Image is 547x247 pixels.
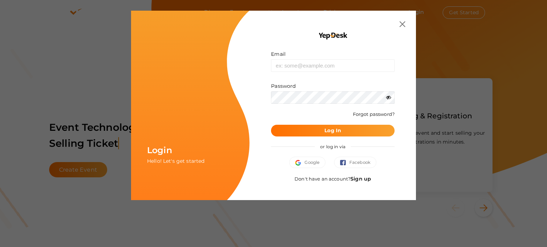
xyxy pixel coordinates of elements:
span: Google [295,159,319,166]
span: Facebook [340,159,370,166]
a: Sign up [350,176,371,182]
button: Log In [271,125,395,136]
span: Don't have an account? [295,176,371,182]
img: facebook.svg [340,160,349,166]
input: ex: some@example.com [271,59,395,72]
button: Facebook [334,157,376,168]
span: or log in via [315,139,351,155]
a: Forgot password? [353,111,395,117]
span: Login [147,145,172,155]
img: google.svg [295,160,304,166]
b: Log In [324,127,341,134]
img: YEP_black_cropped.png [318,32,348,40]
span: Hello! Let's get started [147,158,204,164]
label: Password [271,82,296,90]
label: Email [271,50,286,58]
img: close.svg [400,21,405,27]
button: Google [289,157,325,168]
